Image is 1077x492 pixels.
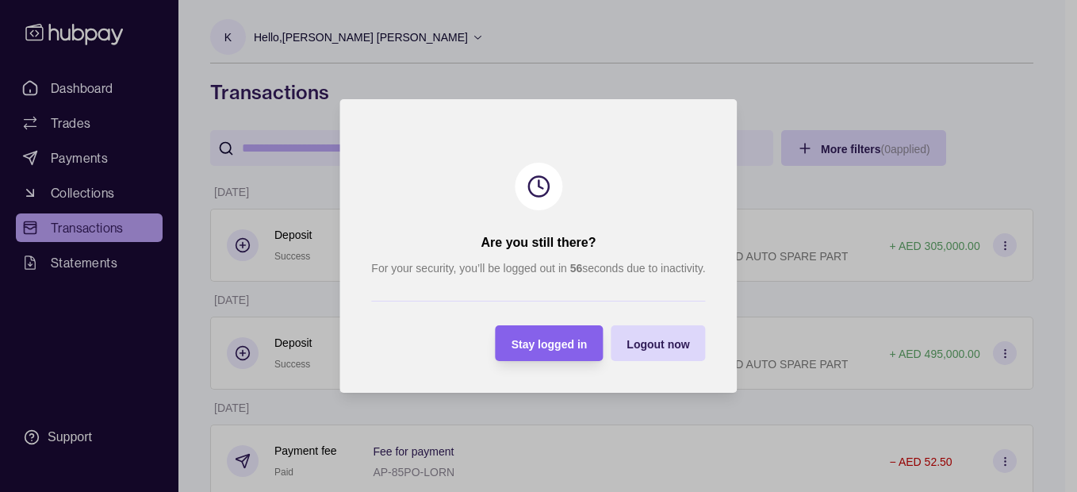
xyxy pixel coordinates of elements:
button: Stay logged in [496,325,604,361]
button: Logout now [611,325,705,361]
span: Logout now [627,338,689,351]
strong: 56 [570,262,583,275]
span: Stay logged in [512,338,588,351]
p: For your security, you’ll be logged out in seconds due to inactivity. [371,259,705,277]
h2: Are you still there? [481,234,596,252]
